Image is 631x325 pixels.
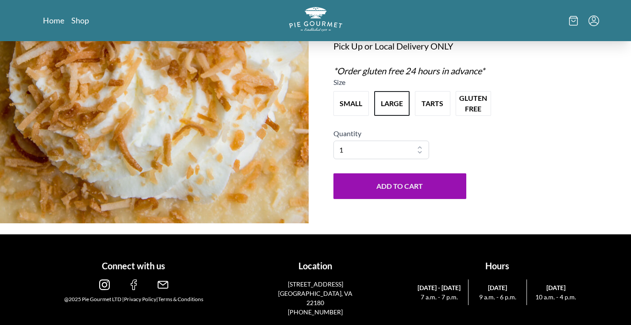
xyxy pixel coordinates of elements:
img: facebook [128,279,139,290]
span: 10 a.m. - 4 p.m. [530,292,581,302]
img: instagram [99,279,110,290]
select: Quantity [333,141,429,159]
em: *Order gluten free 24 hours in advance* [333,65,485,76]
span: Quantity [333,129,361,138]
button: Menu [588,15,599,26]
span: [DATE] [530,283,581,292]
img: email [158,279,168,290]
img: logo [289,7,342,31]
span: [DATE] - [DATE] [414,283,465,292]
a: Home [43,15,64,26]
a: [STREET_ADDRESS][GEOGRAPHIC_DATA], VA 22180 [272,279,359,307]
a: email [158,283,168,291]
a: facebook [128,283,139,291]
h1: Location [228,259,403,272]
button: Variant Swatch [374,91,410,116]
h1: Connect with us [46,259,221,272]
a: instagram [99,283,110,291]
a: Shop [71,15,89,26]
span: [DATE] [472,283,523,292]
button: Variant Swatch [456,91,491,116]
span: Size [333,78,345,86]
a: [PHONE_NUMBER] [288,308,343,316]
p: [GEOGRAPHIC_DATA], VA 22180 [272,289,359,307]
button: Add to Cart [333,173,466,199]
button: Variant Swatch [415,91,450,116]
div: @2025 Pie Gourmet LTD | | [46,295,221,303]
a: Terms & Conditions [158,296,203,302]
span: 9 a.m. - 6 p.m. [472,292,523,302]
span: 7 a.m. - 7 p.m. [414,292,465,302]
a: Privacy Policy [124,296,156,302]
p: [STREET_ADDRESS] [272,279,359,289]
button: Variant Swatch [333,91,369,116]
a: Logo [289,7,342,34]
h1: Hours [410,259,585,272]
